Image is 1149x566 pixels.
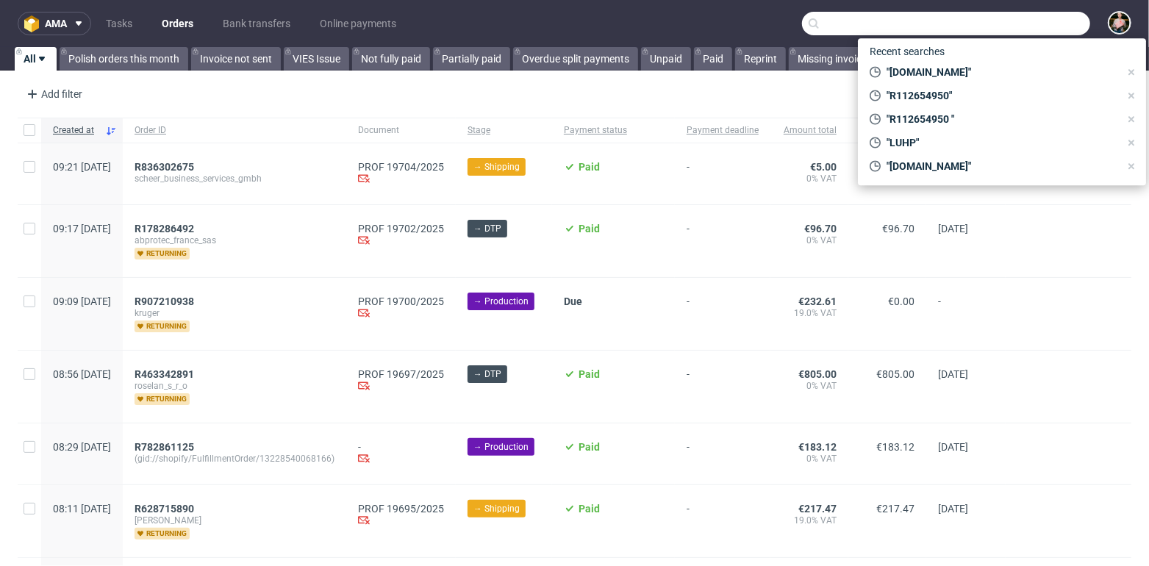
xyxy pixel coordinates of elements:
span: 08:11 [DATE] [53,503,111,515]
span: R463342891 [135,368,194,380]
span: €183.12 [798,441,837,453]
span: €217.47 [798,503,837,515]
span: 08:29 [DATE] [53,441,111,453]
span: Payment deadline [687,124,759,137]
span: R907210938 [135,295,194,307]
span: 09:09 [DATE] [53,295,111,307]
span: scheer_business_services_gmbh [135,173,334,185]
span: €0.00 [888,295,914,307]
a: All [15,47,57,71]
span: €217.47 [876,503,914,515]
span: roselan_s_r_o [135,380,334,392]
span: (gid://shopify/FulfillmentOrder/13228540068166) [135,453,334,465]
span: - [687,503,759,540]
span: "[DOMAIN_NAME]" [881,65,1120,79]
a: Orders [153,12,202,35]
span: 0% VAT [782,453,837,465]
span: Document [358,124,444,137]
span: returning [135,248,190,259]
span: Amount total [782,124,837,137]
span: "R112654950" [881,88,1120,103]
span: Paid [579,223,600,234]
a: Polish orders this month [60,47,188,71]
span: → Shipping [473,160,520,173]
a: Reprint [735,47,786,71]
a: VIES Issue [284,47,349,71]
span: €96.70 [882,223,914,234]
span: - [938,295,994,332]
span: → DTP [473,368,501,381]
span: Recent searches [864,40,951,63]
div: Add filter [21,82,85,106]
span: kruger [135,307,334,319]
span: - [687,295,759,332]
span: 0% VAT [782,173,837,185]
a: Online payments [311,12,405,35]
a: Not fully paid [352,47,430,71]
a: PROF 19702/2025 [358,223,444,234]
a: R907210938 [135,295,197,307]
span: "LUHP" [881,135,1120,150]
span: [DATE] [938,441,968,453]
span: "R112654950 " [881,112,1120,126]
a: R782861125 [135,441,197,453]
span: Payment status [564,124,663,137]
span: Paid [579,503,600,515]
span: €232.61 [798,295,837,307]
span: → Shipping [473,502,520,515]
span: Created at [53,124,99,137]
span: [DATE] [938,368,968,380]
a: R178286492 [135,223,197,234]
span: returning [135,528,190,540]
span: Stage [468,124,540,137]
span: 0% VAT [782,234,837,246]
img: Marta Tomaszewska [1109,12,1130,33]
a: PROF 19695/2025 [358,503,444,515]
span: Paid [579,441,600,453]
span: €5.00 [810,161,837,173]
a: Partially paid [433,47,510,71]
span: - [687,441,759,467]
span: [DATE] [938,223,968,234]
span: R782861125 [135,441,194,453]
a: Paid [694,47,732,71]
button: ama [18,12,91,35]
span: Paid [579,161,600,173]
span: €805.00 [876,368,914,380]
a: R628715890 [135,503,197,515]
span: - [687,368,759,405]
span: [DATE] [938,503,968,515]
span: Paid [579,368,600,380]
a: PROF 19704/2025 [358,161,444,173]
span: R628715890 [135,503,194,515]
span: → Production [473,295,529,308]
span: R836302675 [135,161,194,173]
span: ama [45,18,67,29]
span: 0% VAT [782,380,837,392]
span: → DTP [473,222,501,235]
a: PROF 19697/2025 [358,368,444,380]
span: - [687,161,759,187]
span: "[DOMAIN_NAME]" [881,159,1120,173]
span: €183.12 [876,441,914,453]
a: Missing invoice [789,47,876,71]
span: 09:17 [DATE] [53,223,111,234]
a: Tasks [97,12,141,35]
a: R836302675 [135,161,197,173]
a: Invoice not sent [191,47,281,71]
span: - [687,223,759,259]
a: PROF 19700/2025 [358,295,444,307]
span: abprotec_france_sas [135,234,334,246]
span: returning [135,393,190,405]
span: R178286492 [135,223,194,234]
span: 19.0% VAT [782,307,837,319]
a: Bank transfers [214,12,299,35]
a: Unpaid [641,47,691,71]
div: - [358,441,444,467]
span: €96.70 [804,223,837,234]
a: Overdue split payments [513,47,638,71]
img: logo [24,15,45,32]
span: Order ID [135,124,334,137]
span: Due [564,295,582,307]
span: returning [135,320,190,332]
